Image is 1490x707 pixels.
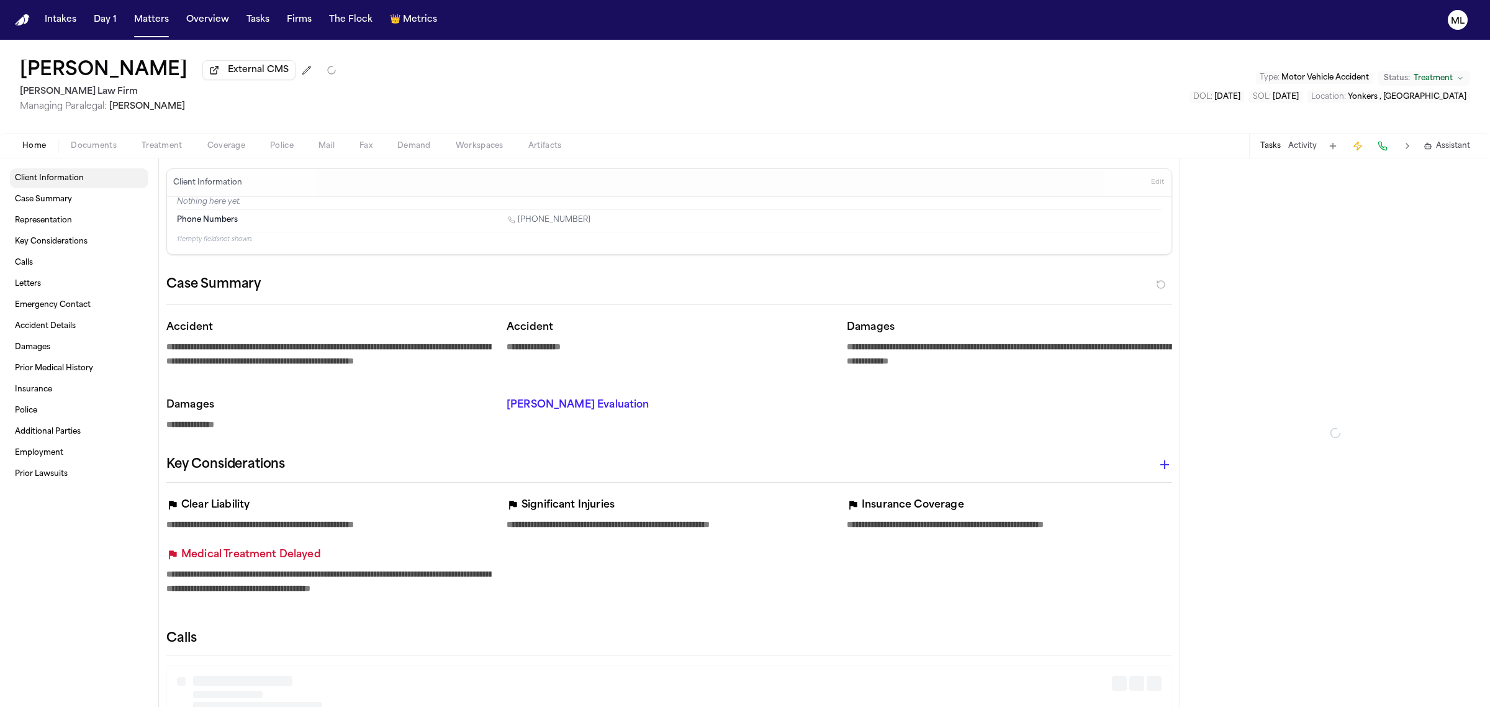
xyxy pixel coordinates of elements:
[1436,141,1470,151] span: Assistant
[507,398,832,413] p: [PERSON_NAME] Evaluation
[1288,141,1317,151] button: Activity
[10,189,148,209] a: Case Summary
[1147,173,1168,193] button: Edit
[166,455,285,475] h2: Key Considerations
[202,60,296,80] button: External CMS
[847,320,1172,335] p: Damages
[20,60,187,82] h1: [PERSON_NAME]
[10,337,148,357] a: Damages
[1349,137,1366,155] button: Create Immediate Task
[166,630,1172,647] h2: Calls
[242,9,274,31] button: Tasks
[270,141,294,151] span: Police
[1311,93,1346,101] span: Location :
[15,14,30,26] a: Home
[20,84,336,99] h2: [PERSON_NAME] Law Firm
[324,9,377,31] button: The Flock
[528,141,562,151] span: Artifacts
[1414,73,1453,83] span: Treatment
[10,380,148,399] a: Insurance
[10,232,148,252] a: Key Considerations
[397,141,431,151] span: Demand
[282,9,317,31] button: Firms
[862,498,964,513] p: Insurance Coverage
[181,498,250,513] p: Clear Liability
[10,274,148,294] a: Letters
[15,14,30,26] img: Finch Logo
[1249,91,1303,103] button: Edit SOL: 2028-06-17
[10,443,148,463] a: Employment
[1256,71,1373,84] button: Edit Type: Motor Vehicle Accident
[166,398,492,413] p: Damages
[1273,93,1299,101] span: [DATE]
[177,235,1162,244] p: 11 empty fields not shown.
[1324,137,1342,155] button: Add Task
[1348,93,1466,101] span: Yonkers , [GEOGRAPHIC_DATA]
[129,9,174,31] button: Matters
[166,320,492,335] p: Accident
[1378,71,1470,86] button: Change status from Treatment
[40,9,81,31] button: Intakes
[507,320,832,335] p: Accident
[109,102,185,111] span: [PERSON_NAME]
[20,102,107,111] span: Managing Paralegal:
[521,498,615,513] p: Significant Injuries
[318,141,335,151] span: Mail
[207,141,245,151] span: Coverage
[10,316,148,336] a: Accident Details
[177,215,238,225] span: Phone Numbers
[10,295,148,315] a: Emergency Contact
[1424,141,1470,151] button: Assistant
[1214,93,1240,101] span: [DATE]
[385,9,442,31] button: crownMetrics
[71,141,117,151] span: Documents
[10,422,148,442] a: Additional Parties
[177,197,1162,209] p: Nothing here yet.
[181,547,321,562] p: Medical Treatment Delayed
[22,141,46,151] span: Home
[1281,74,1369,81] span: Motor Vehicle Accident
[1193,93,1212,101] span: DOL :
[142,141,183,151] span: Treatment
[1253,93,1271,101] span: SOL :
[10,401,148,421] a: Police
[10,253,148,273] a: Calls
[1260,141,1281,151] button: Tasks
[1384,73,1410,83] span: Status:
[166,275,261,294] h2: Case Summary
[1374,137,1391,155] button: Make a Call
[1307,91,1470,103] button: Edit Location: Yonkers , NY
[20,60,187,82] button: Edit matter name
[10,464,148,484] a: Prior Lawsuits
[181,9,234,31] button: Overview
[359,141,372,151] span: Fax
[89,9,122,31] button: Day 1
[508,215,590,225] a: Call 1 (914) 316-2448
[1190,91,1244,103] button: Edit DOL: 2025-06-17
[10,211,148,230] a: Representation
[456,141,503,151] span: Workspaces
[171,178,245,188] h3: Client Information
[10,168,148,188] a: Client Information
[1260,74,1280,81] span: Type :
[10,358,148,378] a: Prior Medical History
[1151,178,1164,187] span: Edit
[228,64,289,76] span: External CMS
